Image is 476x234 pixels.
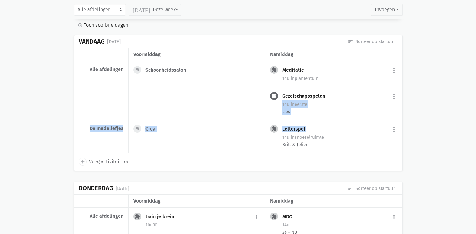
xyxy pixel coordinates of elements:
div: Alle afdelingen [79,213,123,219]
i: extension [271,214,277,219]
div: Donderdag [79,185,113,192]
span: 14u [282,222,289,228]
div: Letterspel [282,126,310,132]
span: 14u [282,76,289,81]
div: Gezelschapsspelen [282,93,330,99]
span: in [291,135,295,140]
button: Invoegen [371,4,402,16]
div: train je brein [145,214,179,220]
div: [DATE] [107,38,121,46]
div: voormiddag [133,50,260,58]
a: Sorteer op startuur [348,185,395,192]
i: [DATE] [133,7,150,12]
div: De madeliefjes [79,125,123,132]
div: Schoonheidssalon [145,67,191,73]
span: Toon voorbije dagen [84,21,128,29]
span: 10u30 [145,222,157,228]
a: Toon voorbije dagen [75,21,128,29]
div: Meditatie [282,67,309,73]
div: Alle afdelingen [79,67,123,73]
i: flag [135,126,140,132]
span: plantentuin [291,76,318,81]
span: in [291,76,295,81]
i: add [80,159,85,164]
i: casino [271,93,277,99]
div: Lies [282,108,397,115]
span: eerste [291,102,307,107]
i: sort [348,186,353,191]
div: voormiddag [133,197,260,205]
div: Crea [145,126,160,132]
i: flag [135,67,140,73]
a: Sorteer op startuur [348,38,395,45]
div: namiddag [270,197,397,205]
div: Britt & Jolien [282,141,397,148]
span: in [291,102,295,107]
i: extension [271,126,277,132]
i: sort [348,39,353,44]
i: extension [271,67,277,73]
span: 14u [282,102,289,107]
span: 14u [282,135,289,140]
div: namiddag [270,50,397,58]
i: history [77,22,83,28]
button: Deze week [129,4,181,16]
div: MDO [282,214,297,220]
span: snoezelruimte [291,135,324,140]
span: Voeg activiteit toe [89,158,129,166]
div: [DATE] [116,184,129,192]
i: extension [135,214,140,219]
a: add Voeg activiteit toe [79,158,129,166]
div: Vandaag [79,38,105,45]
